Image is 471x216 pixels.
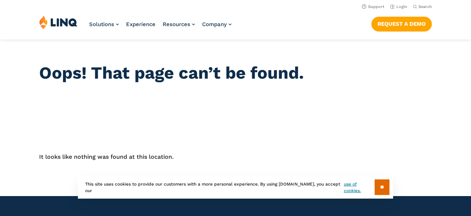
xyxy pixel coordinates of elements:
a: Experience [126,21,155,28]
p: It looks like nothing was found at this location. [39,153,432,161]
span: Resources [163,21,190,28]
a: Support [362,4,384,9]
a: Company [202,21,232,28]
nav: Button Navigation [371,15,432,31]
nav: Primary Navigation [89,15,232,39]
a: use of cookies. [344,181,375,194]
h1: Oops! That page can’t be found. [39,63,432,83]
span: Company [202,21,227,28]
span: Search [418,4,432,9]
button: Open Search Bar [413,4,432,9]
img: LINQ | K‑12 Software [39,15,78,29]
a: Request a Demo [371,17,432,31]
span: Solutions [89,21,114,28]
a: Resources [163,21,195,28]
a: Solutions [89,21,119,28]
div: This site uses cookies to provide our customers with a more personal experience. By using [DOMAIN... [78,176,393,199]
a: Login [390,4,407,9]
